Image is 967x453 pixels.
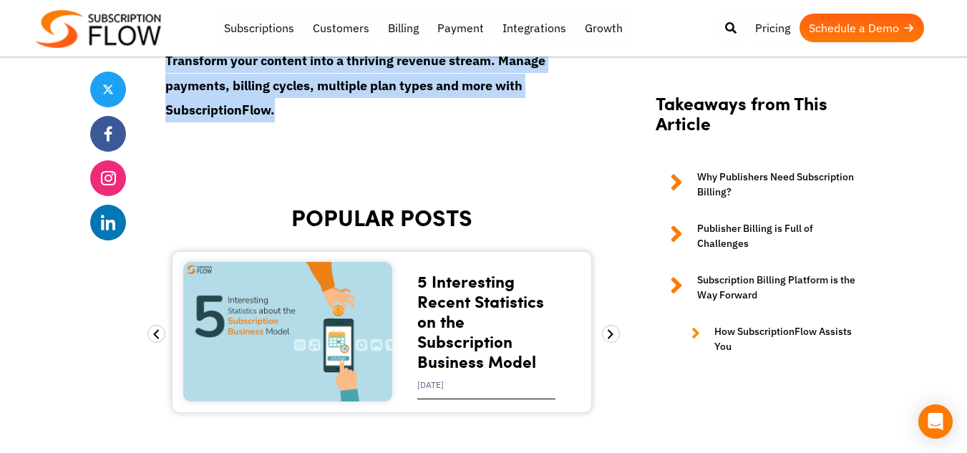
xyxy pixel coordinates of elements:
[165,204,598,230] h2: POPULAR POSTS
[746,14,800,42] a: Pricing
[417,269,544,373] a: 5 Interesting Recent Statistics on the Subscription Business Model
[800,14,924,42] a: Schedule a Demo
[656,273,863,303] a: Subscription Billing Platform is the Way Forward
[183,262,393,401] img: Interesting Facts about the Subscription Business Model
[575,14,632,42] a: Growth
[656,170,863,200] a: Why Publishers Need Subscription Billing?
[379,14,428,42] a: Billing
[36,10,161,48] img: Subscriptionflow
[677,324,863,354] a: How SubscriptionFlow Assists You
[428,14,493,42] a: Payment
[215,14,303,42] a: Subscriptions
[417,371,555,399] div: [DATE]
[656,221,863,251] a: Publisher Billing is Full of Challenges
[303,14,379,42] a: Customers
[918,404,953,439] div: Open Intercom Messenger
[656,92,863,148] h2: Takeaways from This Article
[165,52,545,117] strong: Transform your content into a thriving revenue stream. Manage payments, billing cycles, multiple ...
[493,14,575,42] a: Integrations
